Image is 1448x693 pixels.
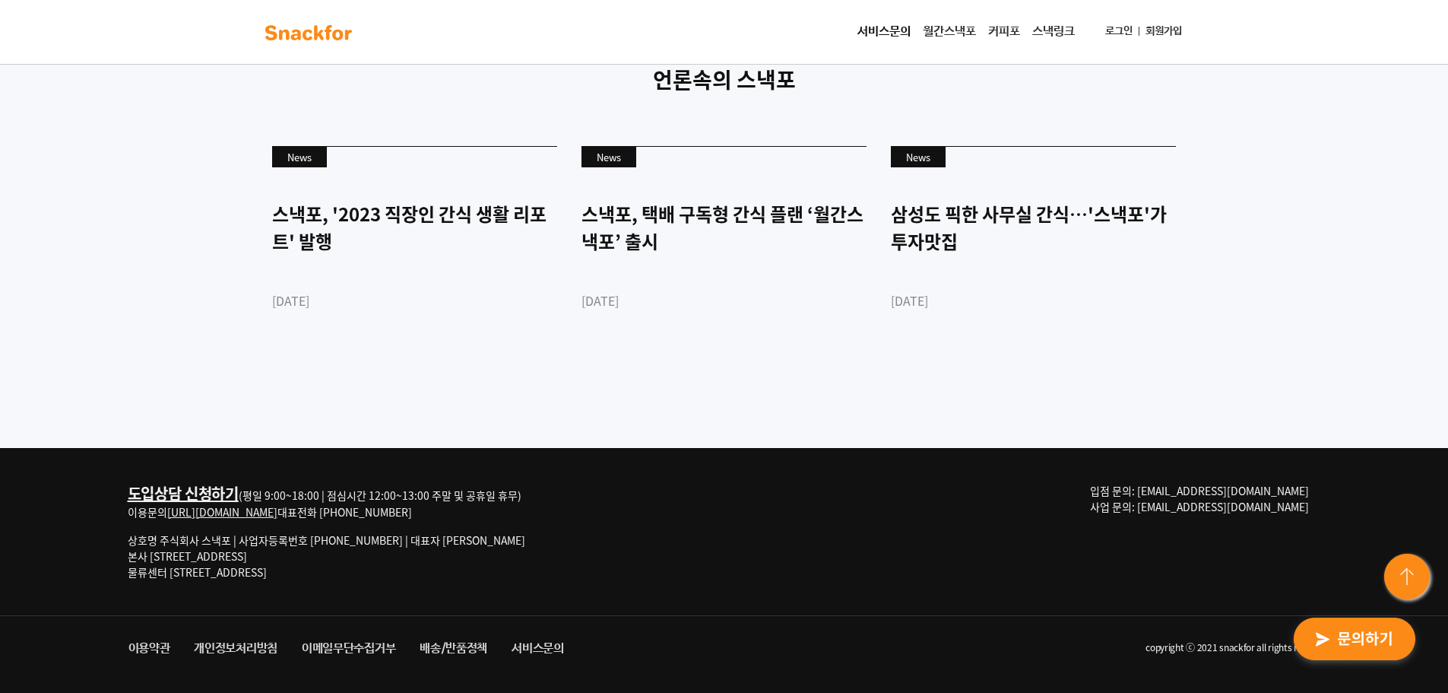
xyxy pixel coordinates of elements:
div: 삼성도 픽한 사무실 간식…'스낵포'가 투자맛집 [891,200,1176,255]
p: 상호명 주식회사 스낵포 | 사업자등록번호 [PHONE_NUMBER] | 대표자 [PERSON_NAME] 본사 [STREET_ADDRESS] 물류센터 [STREET_ADDRESS] [128,532,525,580]
div: [DATE] [891,291,1176,310]
a: News 삼성도 픽한 사무실 간식…'스낵포'가 투자맛집 [DATE] [891,146,1176,363]
a: [URL][DOMAIN_NAME] [167,504,277,520]
a: 홈 [5,482,100,520]
div: 스낵포, 택배 구독형 간식 플랜 ‘월간스낵포’ 출시 [581,200,867,255]
li: copyright ⓒ 2021 snackfor all rights reserved. [576,635,1332,663]
div: [DATE] [581,291,867,310]
a: 서비스문의 [851,17,917,47]
img: floating-button [1381,551,1436,606]
a: 도입상담 신청하기 [128,482,239,504]
a: 월간스낵포 [917,17,982,47]
a: 스낵링크 [1026,17,1081,47]
a: 서비스문의 [499,635,576,663]
a: 로그인 [1099,17,1139,46]
a: 커피포 [982,17,1026,47]
a: 이용약관 [116,635,182,663]
span: 홈 [48,505,57,517]
p: 언론속의 스낵포 [261,64,1188,96]
div: [DATE] [272,291,557,310]
a: 회원가입 [1139,17,1188,46]
div: (평일 9:00~18:00 | 점심시간 12:00~13:00 주말 및 공휴일 휴무) 이용문의 대표전화 [PHONE_NUMBER] [128,483,525,520]
a: 배송/반품정책 [407,635,499,663]
a: 개인정보처리방침 [182,635,290,663]
div: 스낵포, '2023 직장인 간식 생활 리포트' 발행 [272,200,557,255]
a: 대화 [100,482,196,520]
a: News 스낵포, 택배 구독형 간식 플랜 ‘월간스낵포’ 출시 [DATE] [581,146,867,363]
a: 이메일무단수집거부 [290,635,407,663]
img: background-main-color.svg [261,21,356,45]
a: News 스낵포, '2023 직장인 간식 생활 리포트' 발행 [DATE] [272,146,557,363]
div: News [891,147,946,168]
span: 설정 [235,505,253,517]
div: News [272,147,327,168]
span: 입점 문의: [EMAIL_ADDRESS][DOMAIN_NAME] 사업 문의: [EMAIL_ADDRESS][DOMAIN_NAME] [1090,483,1309,514]
div: News [581,147,636,168]
a: 설정 [196,482,292,520]
span: 대화 [139,506,157,518]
